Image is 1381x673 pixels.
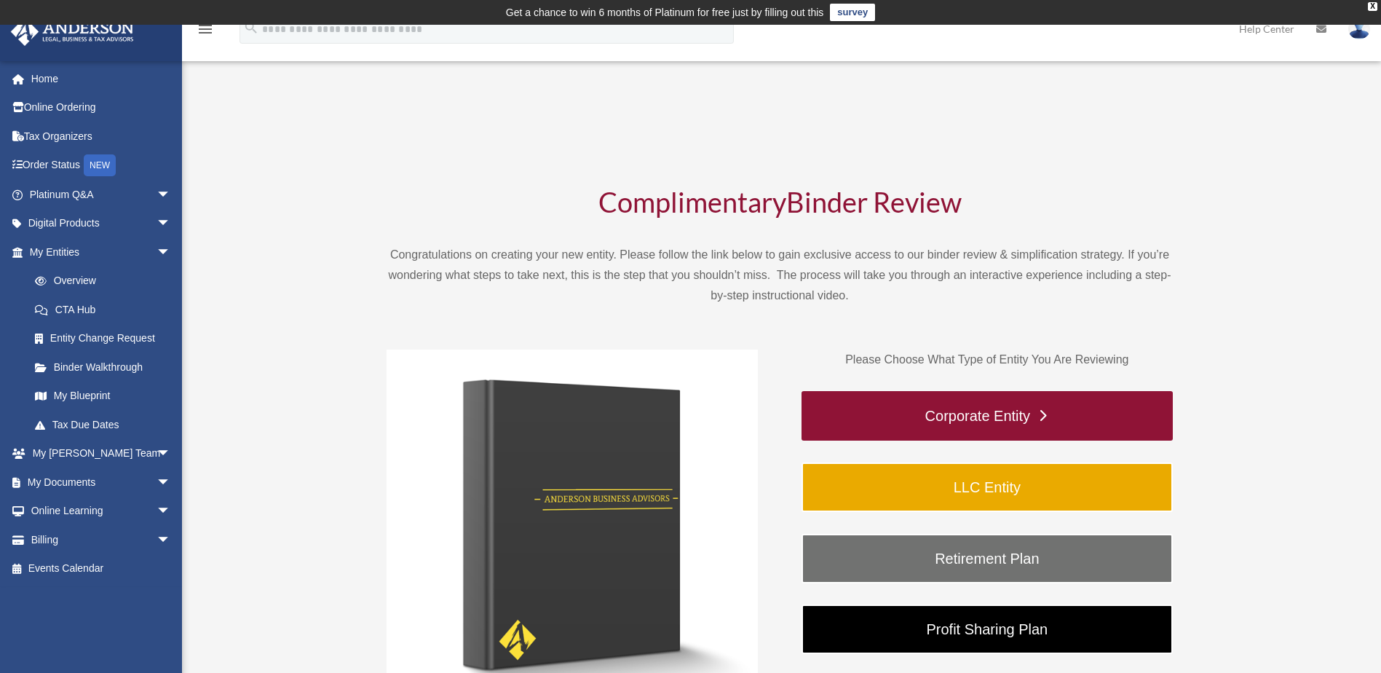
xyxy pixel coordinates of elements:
a: Corporate Entity [802,391,1173,441]
a: My [PERSON_NAME] Teamarrow_drop_down [10,439,193,468]
a: My Entitiesarrow_drop_down [10,237,193,267]
div: close [1368,2,1377,11]
a: menu [197,25,214,38]
span: Complimentary [598,185,786,219]
i: menu [197,20,214,38]
div: Get a chance to win 6 months of Platinum for free just by filling out this [506,4,824,21]
div: NEW [84,154,116,176]
a: Tax Organizers [10,122,193,151]
img: Anderson Advisors Platinum Portal [7,17,138,46]
span: arrow_drop_down [157,468,186,497]
img: User Pic [1348,18,1370,39]
a: Digital Productsarrow_drop_down [10,209,193,238]
a: Platinum Q&Aarrow_drop_down [10,180,193,209]
a: Online Ordering [10,93,193,122]
a: My Blueprint [20,382,193,411]
a: Online Learningarrow_drop_down [10,497,193,526]
p: Congratulations on creating your new entity. Please follow the link below to gain exclusive acces... [387,245,1173,306]
a: Tax Due Dates [20,410,193,439]
span: arrow_drop_down [157,439,186,469]
span: arrow_drop_down [157,209,186,239]
a: survey [830,4,875,21]
a: Events Calendar [10,554,193,583]
a: LLC Entity [802,463,1173,512]
a: Billingarrow_drop_down [10,525,193,554]
a: Order StatusNEW [10,151,193,181]
p: Please Choose What Type of Entity You Are Reviewing [802,350,1173,370]
a: Home [10,64,193,93]
a: CTA Hub [20,295,193,324]
a: Binder Walkthrough [20,353,186,382]
span: arrow_drop_down [157,237,186,267]
a: My Documentsarrow_drop_down [10,468,193,497]
a: Profit Sharing Plan [802,605,1173,654]
a: Retirement Plan [802,534,1173,583]
a: Overview [20,267,193,296]
span: arrow_drop_down [157,525,186,555]
span: arrow_drop_down [157,497,186,527]
span: Binder Review [786,185,962,219]
a: Entity Change Request [20,324,193,353]
span: arrow_drop_down [157,180,186,210]
i: search [243,20,259,36]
